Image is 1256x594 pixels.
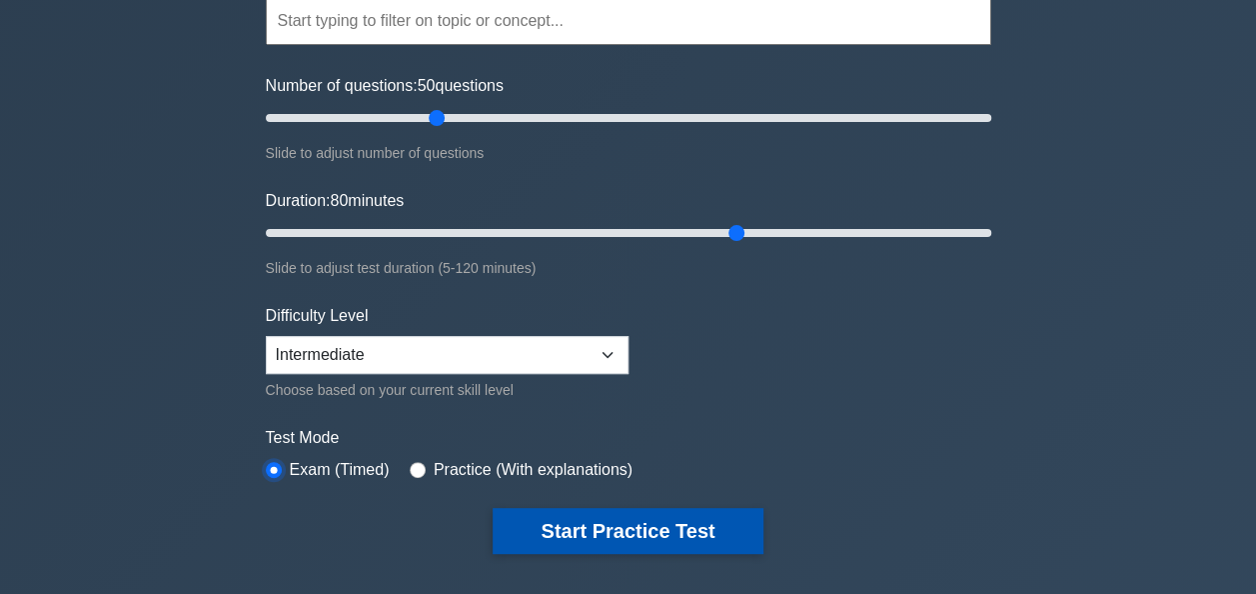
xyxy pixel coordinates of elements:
[266,378,628,402] div: Choose based on your current skill level
[266,426,991,450] label: Test Mode
[434,458,632,482] label: Practice (With explanations)
[266,74,504,98] label: Number of questions: questions
[418,77,436,94] span: 50
[330,192,348,209] span: 80
[266,304,369,328] label: Difficulty Level
[493,508,762,554] button: Start Practice Test
[290,458,390,482] label: Exam (Timed)
[266,141,991,165] div: Slide to adjust number of questions
[266,189,405,213] label: Duration: minutes
[266,256,991,280] div: Slide to adjust test duration (5-120 minutes)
